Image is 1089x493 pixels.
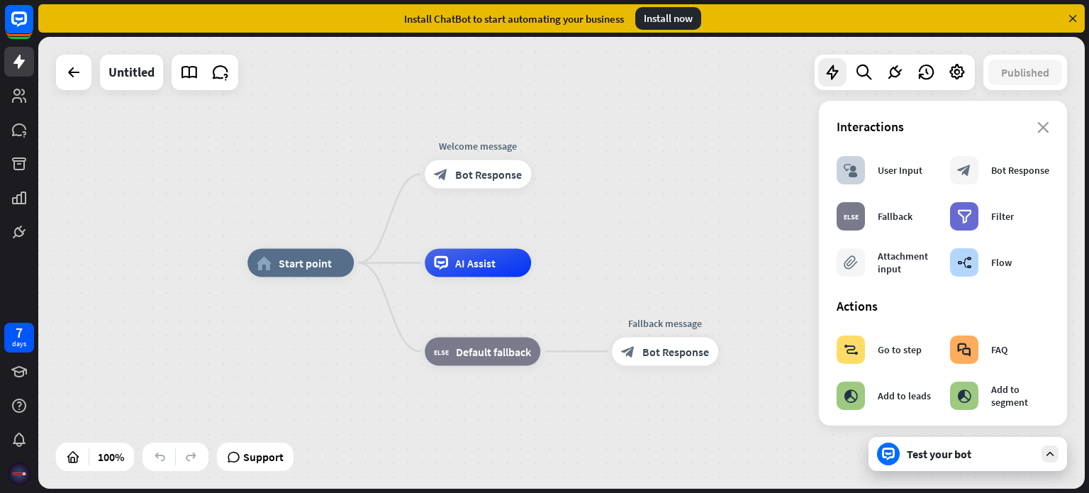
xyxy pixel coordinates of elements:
[414,139,542,153] div: Welcome message
[434,167,448,182] i: block_bot_response
[621,345,635,359] i: block_bot_response
[844,343,859,357] i: block_goto
[108,55,155,90] div: Untitled
[837,298,1049,314] div: Actions
[243,445,284,468] span: Support
[12,339,26,349] div: days
[844,209,859,223] i: block_fallback
[16,326,23,339] div: 7
[957,209,972,223] i: filter
[991,383,1049,409] div: Add to segment
[455,167,522,182] span: Bot Response
[279,256,332,270] span: Start point
[434,345,449,359] i: block_fallback
[455,256,496,270] span: AI Assist
[957,343,971,357] i: block_faq
[11,6,54,48] button: Open LiveChat chat widget
[4,323,34,353] a: 7 days
[601,316,729,331] div: Fallback message
[404,12,624,26] div: Install ChatBot to start automating your business
[957,163,971,177] i: block_bot_response
[94,445,128,468] div: 100%
[878,210,912,223] div: Fallback
[957,389,971,403] i: block_add_to_segment
[844,389,858,403] i: block_add_to_segment
[456,345,531,359] span: Default fallback
[991,343,1007,356] div: FAQ
[878,164,922,177] div: User Input
[844,255,858,270] i: block_attachment
[257,256,272,270] i: home_2
[878,343,922,356] div: Go to step
[991,256,1012,269] div: Flow
[635,7,701,30] div: Install now
[837,118,1049,135] div: Interactions
[1037,122,1049,133] i: close
[844,163,858,177] i: block_user_input
[991,164,1049,177] div: Bot Response
[907,447,1034,461] div: Test your bot
[991,210,1014,223] div: Filter
[957,255,972,270] i: builder_tree
[878,389,931,402] div: Add to leads
[878,250,936,275] div: Attachment input
[642,345,709,359] span: Bot Response
[988,60,1062,85] button: Published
